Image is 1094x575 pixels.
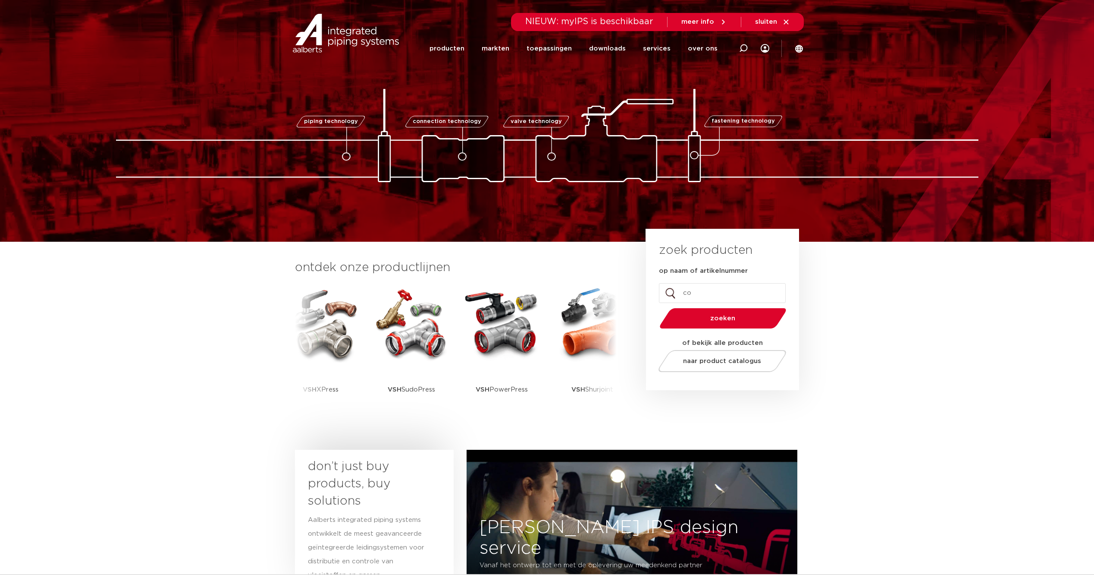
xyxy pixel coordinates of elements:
[527,31,572,66] a: toepassingen
[681,19,714,25] span: meer info
[480,559,733,572] p: Vanaf het ontwerp tot en met de oplevering uw meedenkend partner
[467,517,797,559] h3: [PERSON_NAME] IPS design service
[412,119,481,124] span: connection technology
[682,340,763,346] strong: of bekijk alle producten
[656,307,790,329] button: zoeken
[688,31,718,66] a: over ons
[429,31,464,66] a: producten
[755,19,777,25] span: sluiten
[659,283,786,303] input: zoeken
[511,119,562,124] span: valve technology
[308,458,425,510] h3: don’t just buy products, buy solutions
[482,31,509,66] a: markten
[681,18,727,26] a: meer info
[571,363,613,417] p: Shurjoint
[282,285,360,417] a: VSHXPress
[761,31,769,66] div: my IPS
[554,285,631,417] a: VSHShurjoint
[295,259,617,276] h3: ontdek onze productlijnen
[682,315,764,322] span: zoeken
[659,267,748,275] label: op naam of artikelnummer
[656,350,788,372] a: naar product catalogus
[589,31,626,66] a: downloads
[712,119,775,124] span: fastening technology
[373,285,450,417] a: VSHSudoPress
[476,363,528,417] p: PowerPress
[388,386,401,393] strong: VSH
[303,386,317,393] strong: VSH
[755,18,790,26] a: sluiten
[525,17,653,26] span: NIEUW: myIPS is beschikbaar
[303,363,339,417] p: XPress
[659,242,752,259] h3: zoek producten
[429,31,718,66] nav: Menu
[643,31,671,66] a: services
[463,285,541,417] a: VSHPowerPress
[304,119,358,124] span: piping technology
[476,386,489,393] strong: VSH
[571,386,585,393] strong: VSH
[388,363,435,417] p: SudoPress
[683,358,761,364] span: naar product catalogus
